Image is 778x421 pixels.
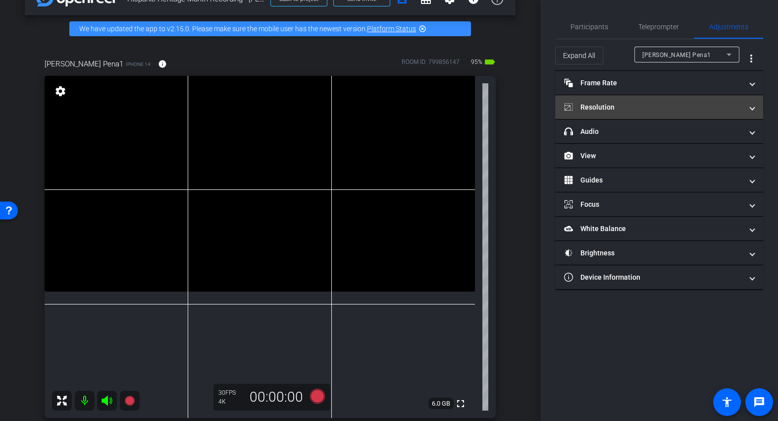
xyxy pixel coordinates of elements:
mat-icon: fullscreen [455,398,467,410]
mat-panel-title: View [564,151,742,161]
div: We have updated the app to v2.15.0. Please make sure the mobile user has the newest version. [69,21,471,36]
mat-panel-title: Guides [564,175,742,185]
span: Adjustments [709,23,748,30]
span: [PERSON_NAME] Pena1 [45,59,123,69]
mat-expansion-panel-header: Audio [555,120,763,143]
mat-expansion-panel-header: Brightness [555,241,763,265]
span: iPhone 14 [126,60,151,68]
mat-panel-title: Frame Rate [564,78,742,88]
mat-icon: message [753,396,765,408]
button: Expand All [555,47,603,64]
span: Teleprompter [638,23,679,30]
mat-panel-title: Focus [564,199,742,210]
span: Participants [571,23,608,30]
mat-expansion-panel-header: Focus [555,192,763,216]
mat-expansion-panel-header: View [555,144,763,168]
a: Platform Status [367,25,416,33]
div: 00:00:00 [243,389,310,406]
mat-icon: accessibility [721,396,733,408]
mat-icon: settings [53,85,67,97]
mat-expansion-panel-header: Device Information [555,265,763,289]
div: ROOM ID: 799856147 [402,58,460,72]
span: FPS [225,389,236,396]
mat-icon: info [158,60,167,68]
mat-icon: battery_std [484,56,496,68]
mat-icon: highlight_off [418,25,426,33]
mat-panel-title: White Balance [564,224,742,234]
mat-expansion-panel-header: White Balance [555,217,763,241]
span: 6.0 GB [428,398,454,410]
button: More Options for Adjustments Panel [739,47,763,70]
span: [PERSON_NAME] Pena1 [642,52,711,59]
mat-expansion-panel-header: Resolution [555,95,763,119]
mat-panel-title: Resolution [564,102,742,113]
mat-expansion-panel-header: Frame Rate [555,71,763,95]
span: Expand All [563,46,595,65]
mat-panel-title: Brightness [564,248,742,258]
div: 30 [218,389,243,397]
mat-panel-title: Audio [564,126,742,137]
mat-expansion-panel-header: Guides [555,168,763,192]
div: 4K [218,398,243,406]
mat-panel-title: Device Information [564,272,742,283]
span: 95% [469,54,484,70]
mat-icon: more_vert [745,53,757,64]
